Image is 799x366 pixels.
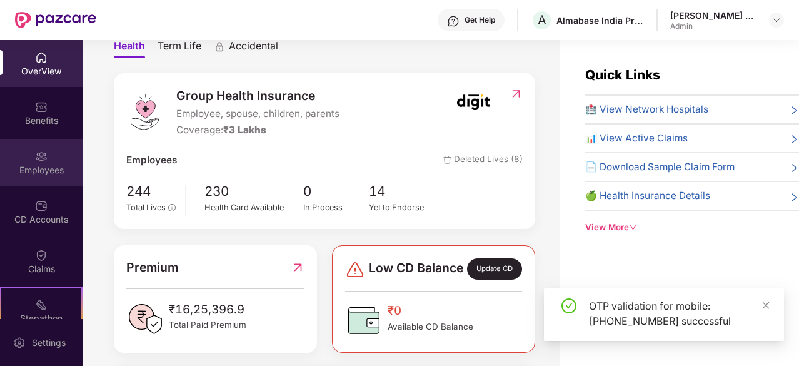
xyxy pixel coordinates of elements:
[214,41,225,52] div: animation
[629,223,637,231] span: down
[35,298,48,311] img: svg+xml;base64,PHN2ZyB4bWxucz0iaHR0cDovL3d3dy53My5vcmcvMjAwMC9zdmciIHdpZHRoPSIyMSIgaGVpZ2h0PSIyMC...
[35,150,48,163] img: svg+xml;base64,PHN2ZyBpZD0iRW1wbG95ZWVzIiB4bWxucz0iaHR0cDovL3d3dy53My5vcmcvMjAwMC9zdmciIHdpZHRoPS...
[229,39,278,58] span: Accidental
[790,162,799,175] span: right
[176,86,339,105] span: Group Health Insurance
[169,300,246,319] span: ₹16,25,396.9
[204,201,303,214] div: Health Card Available
[790,104,799,117] span: right
[771,15,781,25] img: svg+xml;base64,PHN2ZyBpZD0iRHJvcGRvd24tMzJ4MzIiIHhtbG5zPSJodHRwOi8vd3d3LnczLm9yZy8yMDAwL3N2ZyIgd2...
[585,131,688,146] span: 📊 View Active Claims
[443,156,451,164] img: deleteIcon
[291,258,304,277] img: RedirectIcon
[790,191,799,203] span: right
[223,124,266,136] span: ₹3 Lakhs
[35,51,48,64] img: svg+xml;base64,PHN2ZyBpZD0iSG9tZSIgeG1sbnM9Imh0dHA6Ly93d3cudzMub3JnLzIwMDAvc3ZnIiB3aWR0aD0iMjAiIG...
[388,302,473,320] span: ₹0
[126,258,178,277] span: Premium
[465,15,495,25] div: Get Help
[1,312,81,325] div: Stepathon
[126,93,164,131] img: logo
[28,337,69,349] div: Settings
[369,201,435,214] div: Yet to Endorse
[585,221,799,234] div: View More
[345,260,365,280] img: svg+xml;base64,PHN2ZyBpZD0iRGFuZ2VyLTMyeDMyIiB4bWxucz0iaHR0cDovL3d3dy53My5vcmcvMjAwMC9zdmciIHdpZH...
[761,301,770,310] span: close
[585,67,660,83] span: Quick Links
[303,201,369,214] div: In Process
[126,203,166,212] span: Total Lives
[35,101,48,113] img: svg+xml;base64,PHN2ZyBpZD0iQmVuZWZpdHMiIHhtbG5zPSJodHRwOi8vd3d3LnczLm9yZy8yMDAwL3N2ZyIgd2lkdGg9Ij...
[126,300,164,338] img: PaidPremiumIcon
[369,258,463,280] span: Low CD Balance
[158,39,201,58] span: Term Life
[585,188,710,203] span: 🍏 Health Insurance Details
[589,298,769,328] div: OTP validation for mobile: [PHONE_NUMBER] successful
[388,320,473,333] span: Available CD Balance
[443,153,523,168] span: Deleted Lives (8)
[168,204,175,211] span: info-circle
[538,13,546,28] span: A
[585,160,735,175] span: 📄 Download Sample Claim Form
[345,302,383,339] img: CDBalanceIcon
[13,337,26,349] img: svg+xml;base64,PHN2ZyBpZD0iU2V0dGluZy0yMHgyMCIgeG1sbnM9Imh0dHA6Ly93d3cudzMub3JnLzIwMDAvc3ZnIiB3aW...
[670,21,758,31] div: Admin
[176,106,339,121] span: Employee, spouse, children, parents
[670,9,758,21] div: [PERSON_NAME] C Mastikatte
[126,153,177,168] span: Employees
[176,123,339,138] div: Coverage:
[15,12,96,28] img: New Pazcare Logo
[447,15,460,28] img: svg+xml;base64,PHN2ZyBpZD0iSGVscC0zMngzMiIgeG1sbnM9Imh0dHA6Ly93d3cudzMub3JnLzIwMDAvc3ZnIiB3aWR0aD...
[450,86,497,118] img: insurerIcon
[35,249,48,262] img: svg+xml;base64,PHN2ZyBpZD0iQ2xhaW0iIHhtbG5zPSJodHRwOi8vd3d3LnczLm9yZy8yMDAwL3N2ZyIgd2lkdGg9IjIwIi...
[556,14,644,26] div: Almabase India Private Limited
[561,298,576,313] span: check-circle
[169,318,246,332] span: Total Paid Premium
[510,88,523,100] img: RedirectIcon
[35,200,48,212] img: svg+xml;base64,PHN2ZyBpZD0iQ0RfQWNjb3VudHMiIGRhdGEtbmFtZT0iQ0QgQWNjb3VudHMiIHhtbG5zPSJodHRwOi8vd3...
[126,181,176,202] span: 244
[467,258,522,280] div: Update CD
[114,39,145,58] span: Health
[585,102,708,117] span: 🏥 View Network Hospitals
[369,181,435,202] span: 14
[204,181,303,202] span: 230
[303,181,369,202] span: 0
[790,133,799,146] span: right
